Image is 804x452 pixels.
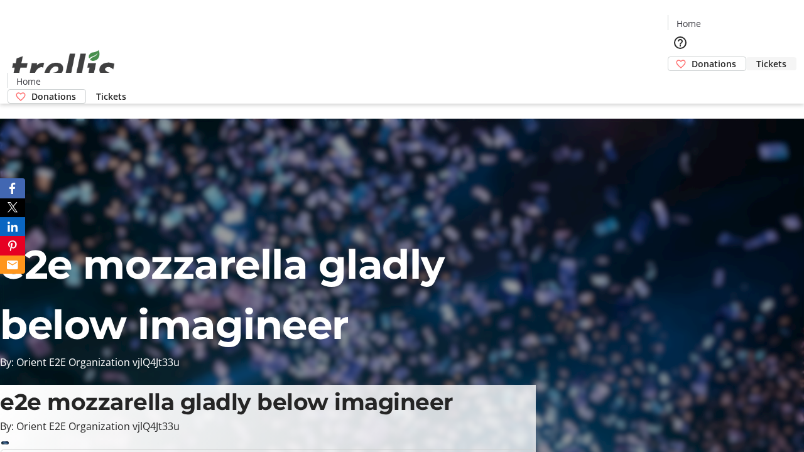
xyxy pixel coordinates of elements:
a: Home [8,75,48,88]
a: Home [668,17,709,30]
span: Home [676,17,701,30]
a: Tickets [746,57,796,70]
a: Donations [668,56,746,71]
button: Help [668,30,693,55]
span: Home [16,75,41,88]
a: Donations [8,89,86,104]
a: Tickets [86,90,136,103]
span: Donations [692,57,736,70]
span: Tickets [756,57,786,70]
button: Cart [668,71,693,96]
span: Tickets [96,90,126,103]
span: Donations [31,90,76,103]
img: Orient E2E Organization vjlQ4Jt33u's Logo [8,36,119,99]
